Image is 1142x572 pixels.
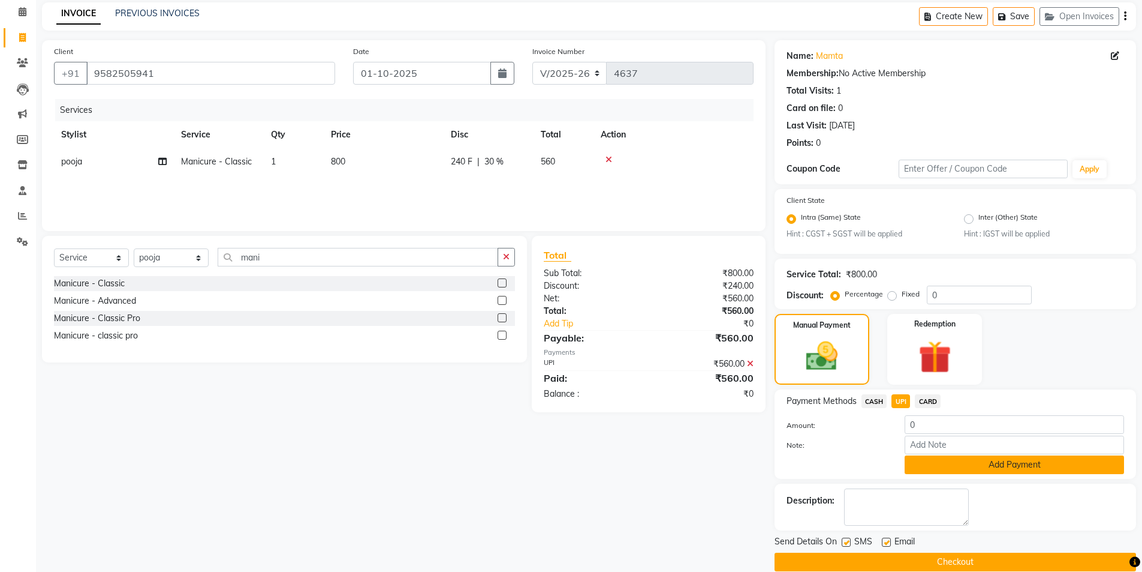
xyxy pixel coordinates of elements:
[649,305,763,318] div: ₹560.00
[535,388,649,400] div: Balance :
[56,3,101,25] a: INVOICE
[649,331,763,345] div: ₹560.00
[829,119,855,132] div: [DATE]
[451,155,472,168] span: 240 F
[668,318,763,330] div: ₹0
[264,121,324,148] th: Qty
[535,371,649,385] div: Paid:
[54,62,88,85] button: +91
[914,319,956,330] label: Redemption
[787,102,836,115] div: Card on file:
[54,330,138,342] div: Manicure - classic pro
[535,358,649,370] div: UPI
[993,7,1035,26] button: Save
[535,305,649,318] div: Total:
[775,535,837,550] span: Send Details On
[796,338,848,375] img: _cash.svg
[54,121,174,148] th: Stylist
[915,394,941,408] span: CARD
[54,277,125,290] div: Manicure - Classic
[534,121,593,148] th: Total
[649,292,763,305] div: ₹560.00
[649,267,763,280] div: ₹800.00
[787,495,834,507] div: Description:
[271,156,276,167] span: 1
[535,280,649,292] div: Discount:
[541,156,555,167] span: 560
[444,121,534,148] th: Disc
[535,267,649,280] div: Sub Total:
[787,395,857,408] span: Payment Methods
[816,50,843,62] a: Mamta
[1039,7,1119,26] button: Open Invoices
[787,67,1124,80] div: No Active Membership
[649,371,763,385] div: ₹560.00
[54,46,73,57] label: Client
[484,155,504,168] span: 30 %
[775,553,1136,571] button: Checkout
[477,155,480,168] span: |
[218,248,498,266] input: Search or Scan
[778,440,896,451] label: Note:
[649,388,763,400] div: ₹0
[778,420,896,431] label: Amount:
[845,289,883,300] label: Percentage
[978,212,1038,226] label: Inter (Other) State
[181,156,252,167] span: Manicure - Classic
[535,318,667,330] a: Add Tip
[908,337,962,378] img: _gift.svg
[54,295,136,307] div: Manicure - Advanced
[905,415,1124,434] input: Amount
[801,212,861,226] label: Intra (Same) State
[593,121,754,148] th: Action
[905,436,1124,454] input: Add Note
[964,229,1124,239] small: Hint : IGST will be applied
[55,99,763,121] div: Services
[846,268,877,281] div: ₹800.00
[787,67,839,80] div: Membership:
[891,394,910,408] span: UPI
[787,289,824,302] div: Discount:
[787,85,834,97] div: Total Visits:
[544,249,571,262] span: Total
[787,195,825,206] label: Client State
[861,394,887,408] span: CASH
[793,320,851,331] label: Manual Payment
[649,280,763,292] div: ₹240.00
[649,358,763,370] div: ₹560.00
[787,229,947,239] small: Hint : CGST + SGST will be applied
[787,50,813,62] div: Name:
[899,160,1068,178] input: Enter Offer / Coupon Code
[331,156,345,167] span: 800
[905,456,1124,474] button: Add Payment
[86,62,335,85] input: Search by Name/Mobile/Email/Code
[54,312,140,325] div: Manicure - Classic Pro
[535,292,649,305] div: Net:
[353,46,369,57] label: Date
[115,8,200,19] a: PREVIOUS INVOICES
[816,137,821,149] div: 0
[532,46,584,57] label: Invoice Number
[894,535,915,550] span: Email
[61,156,82,167] span: pooja
[324,121,444,148] th: Price
[787,137,813,149] div: Points:
[787,268,841,281] div: Service Total:
[544,348,753,358] div: Payments
[174,121,264,148] th: Service
[854,535,872,550] span: SMS
[836,85,841,97] div: 1
[1072,160,1107,178] button: Apply
[838,102,843,115] div: 0
[919,7,988,26] button: Create New
[787,163,899,175] div: Coupon Code
[535,331,649,345] div: Payable:
[787,119,827,132] div: Last Visit:
[902,289,920,300] label: Fixed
